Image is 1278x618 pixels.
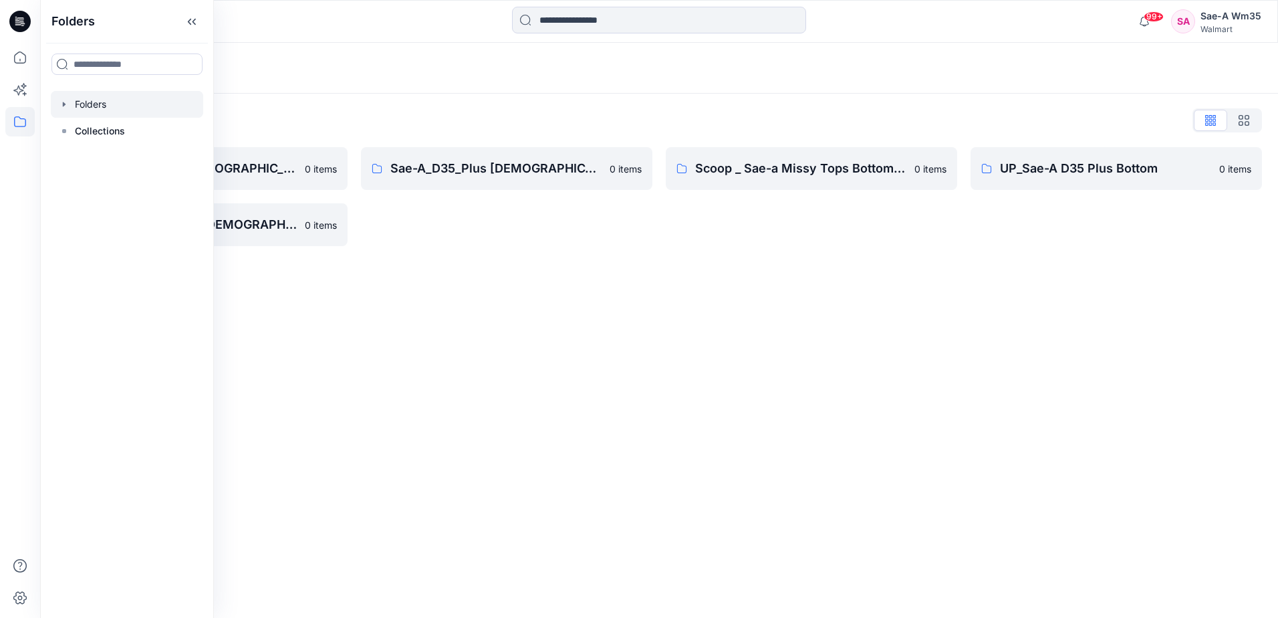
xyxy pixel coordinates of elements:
div: Walmart [1200,24,1261,34]
div: Sae-A Wm35 [1200,8,1261,24]
div: SA [1171,9,1195,33]
p: 0 items [305,162,337,176]
p: Sae-A_D35_Plus [DEMOGRAPHIC_DATA] Top [390,159,602,178]
p: Collections [75,123,125,139]
span: 99+ [1144,11,1164,22]
p: 0 items [305,218,337,232]
p: 0 items [610,162,642,176]
a: Sae-A_D35_Plus [DEMOGRAPHIC_DATA] Top0 items [361,147,652,190]
p: 0 items [914,162,946,176]
a: UP_Sae-A D35 Plus Bottom0 items [971,147,1262,190]
p: Scoop _ Sae-a Missy Tops Bottoms Dress [695,159,906,178]
p: 0 items [1219,162,1251,176]
p: UP_Sae-A D35 Plus Bottom [1000,159,1211,178]
a: Scoop _ Sae-a Missy Tops Bottoms Dress0 items [666,147,957,190]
